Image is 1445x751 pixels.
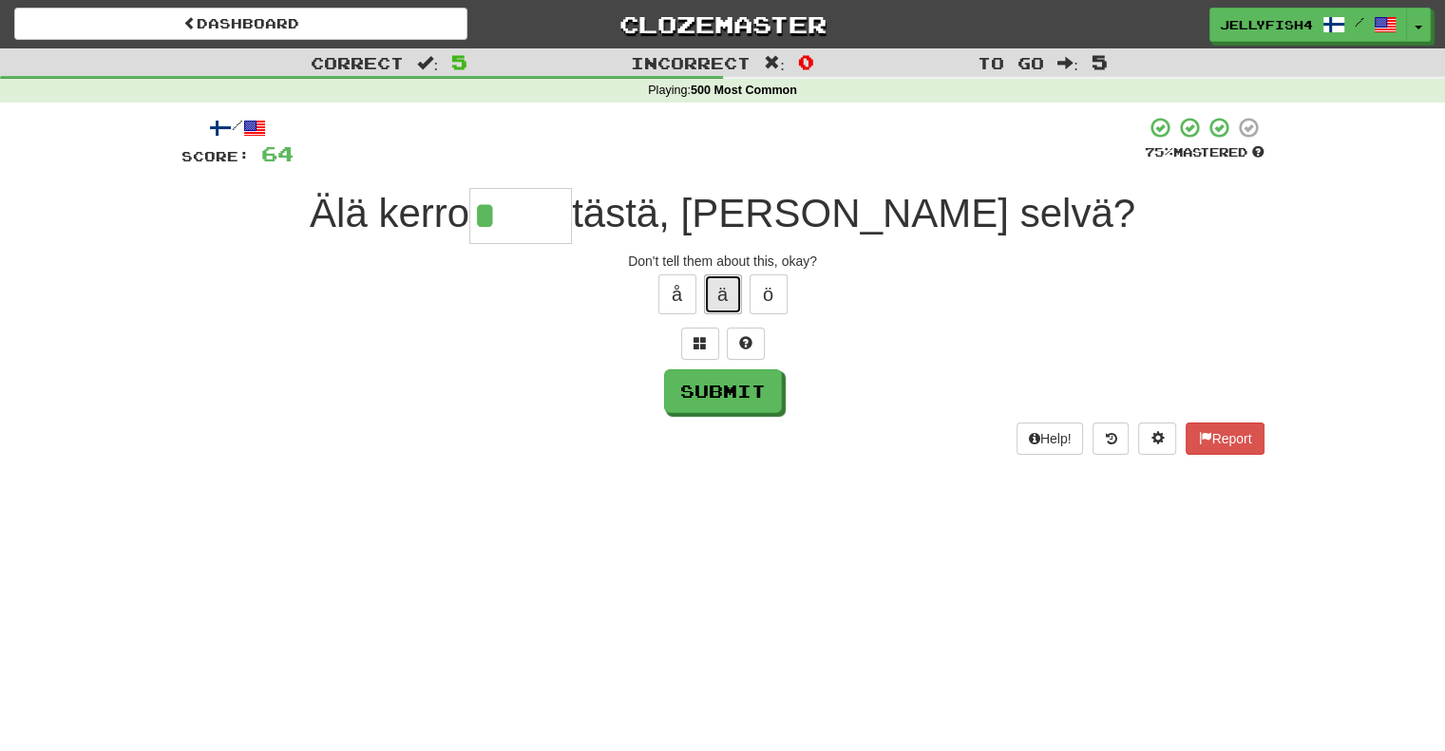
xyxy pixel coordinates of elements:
button: ä [704,274,742,314]
button: Submit [664,369,782,413]
div: Don't tell them about this, okay? [181,252,1264,271]
a: jellyfish4 / [1209,8,1407,42]
button: Report [1186,422,1264,455]
button: Help! [1017,422,1084,455]
span: jellyfish4 [1220,16,1313,33]
span: 64 [261,141,294,165]
span: Score: [181,148,250,164]
a: Dashboard [14,8,467,40]
span: 0 [798,50,814,73]
span: : [1057,55,1078,71]
strong: 500 Most Common [691,84,797,97]
button: Single letter hint - you only get 1 per sentence and score half the points! alt+h [727,328,765,360]
span: 5 [1092,50,1108,73]
span: Correct [311,53,404,72]
button: å [658,274,696,314]
button: Round history (alt+y) [1093,422,1129,455]
span: tästä, [PERSON_NAME] selvä? [572,191,1135,235]
span: : [417,55,438,71]
div: / [181,116,294,140]
span: Incorrect [631,53,751,72]
button: ö [750,274,788,314]
div: Mastered [1145,144,1264,161]
span: / [1355,15,1364,28]
span: 75 % [1145,144,1173,160]
span: To go [978,53,1044,72]
span: : [764,55,785,71]
span: 5 [451,50,467,73]
button: Switch sentence to multiple choice alt+p [681,328,719,360]
a: Clozemaster [496,8,949,41]
span: Älä kerro [310,191,469,235]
